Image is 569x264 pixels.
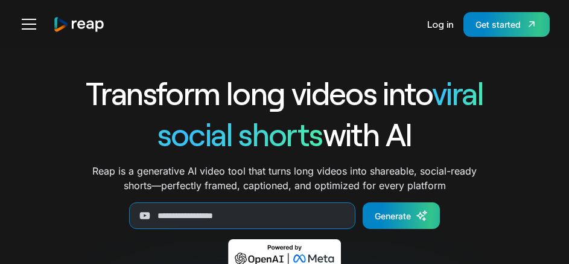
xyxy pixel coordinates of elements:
p: Reap is a generative AI video tool that turns long videos into shareable, social-ready shorts—per... [92,164,477,193]
form: Generate Form [34,202,536,229]
span: social shorts [157,115,323,153]
h1: with AI [34,114,536,155]
a: home [53,16,105,33]
div: Get started [475,18,521,31]
a: Generate [363,202,440,229]
a: Log in [427,10,454,39]
span: viral [432,74,483,112]
img: reap logo [53,16,105,33]
a: Get started [463,12,550,37]
h1: Transform long videos into [34,72,536,114]
div: Generate [375,210,411,222]
div: menu [19,10,43,39]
